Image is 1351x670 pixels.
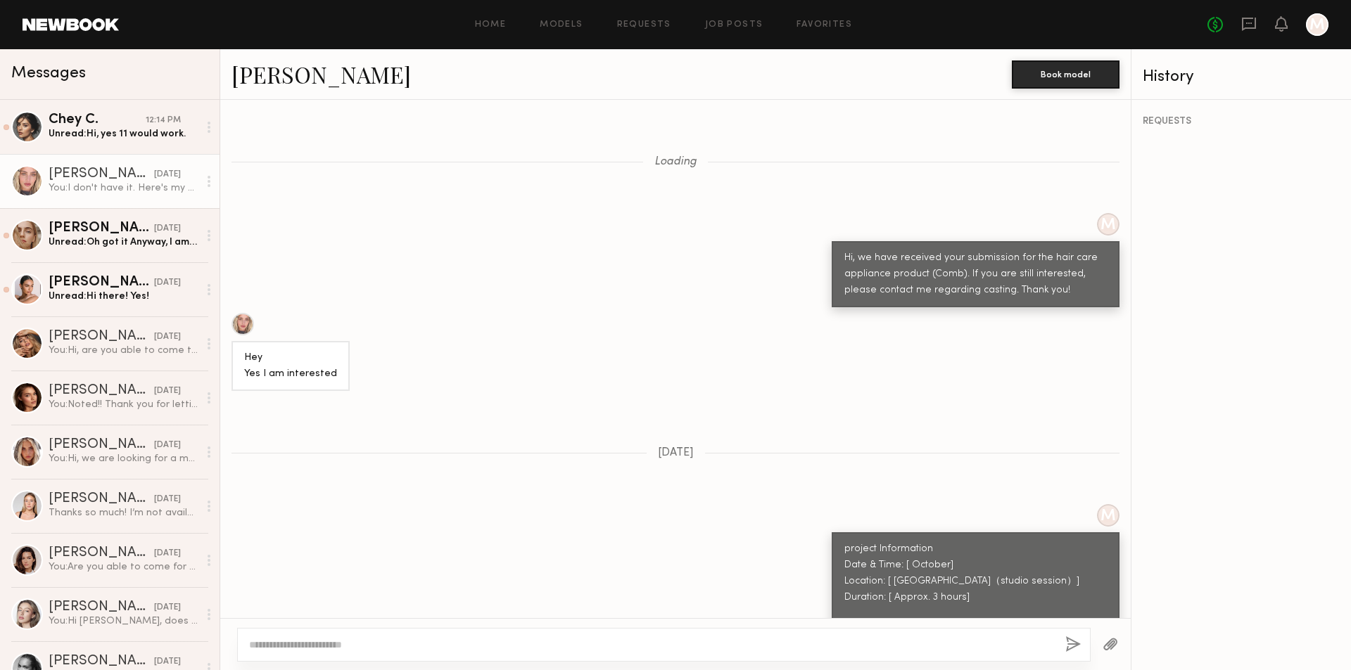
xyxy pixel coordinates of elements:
div: Hi, we have received your submission for the hair care appliance product (Comb). If you are still... [844,250,1107,299]
div: [PERSON_NAME] [49,492,154,506]
span: Loading [654,156,697,168]
div: [DATE] [154,655,181,669]
div: [PERSON_NAME] [49,655,154,669]
div: You: Are you able to come for the casting [DATE] at 11:25 am? We are located in [GEOGRAPHIC_DATA]. [49,560,198,574]
div: [DATE] [154,276,181,290]
span: Messages [11,65,86,82]
div: [PERSON_NAME] [49,276,154,290]
a: Job Posts [705,20,763,30]
div: Unread: Hi there! Yes! [49,290,198,303]
div: You: Hi, are you able to come to the casting on 10/15 or 16th? Thank you. [49,344,198,357]
div: [DATE] [154,547,181,560]
div: [PERSON_NAME] [49,384,154,398]
div: [DATE] [154,439,181,452]
div: [PERSON_NAME] [49,221,154,236]
div: 12:14 PM [146,114,181,127]
div: [DATE] [154,222,181,236]
a: [PERSON_NAME] [231,59,411,89]
div: [DATE] [154,168,181,181]
div: You: I don't have it. Here's my email : [EMAIL_ADDRESS][DOMAIN_NAME] [49,181,198,195]
a: Models [540,20,583,30]
span: [DATE] [658,447,694,459]
div: [PERSON_NAME] [49,167,154,181]
a: M [1306,13,1328,36]
div: Unread: Oh got it Anyway, I am available until [DATE] Thanks:) [49,236,198,249]
a: Home [475,20,507,30]
div: [PERSON_NAME] [49,330,154,344]
div: [PERSON_NAME] [49,546,154,560]
a: Requests [617,20,671,30]
div: You: Hi, we are looking for a model for the hair care appliance product (Comb) photoshoot. If you... [49,452,198,465]
div: Unread: Hi, yes 11 would work. [49,127,198,141]
div: History [1143,69,1340,85]
div: [DATE] [154,601,181,614]
div: [DATE] [154,493,181,506]
a: Book model [1012,67,1120,79]
div: You: Hi [PERSON_NAME], does 11:15 am work for you? If yes, please text me for more details, [PHON... [49,614,198,628]
div: You: Noted!! Thank you for letting me know. [49,398,198,411]
div: [DATE] [154,330,181,344]
div: [PERSON_NAME] [49,600,154,614]
div: Hey Yes I am interested [244,350,337,382]
a: Favorites [797,20,852,30]
div: Thanks so much! I’m not available for in-person castings right now, but I’d love to be considered... [49,506,198,520]
div: [PERSON_NAME] [49,438,154,452]
button: Book model [1012,60,1120,89]
div: [DATE] [154,385,181,398]
div: REQUESTS [1143,117,1340,127]
div: Chey C. [49,113,146,127]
